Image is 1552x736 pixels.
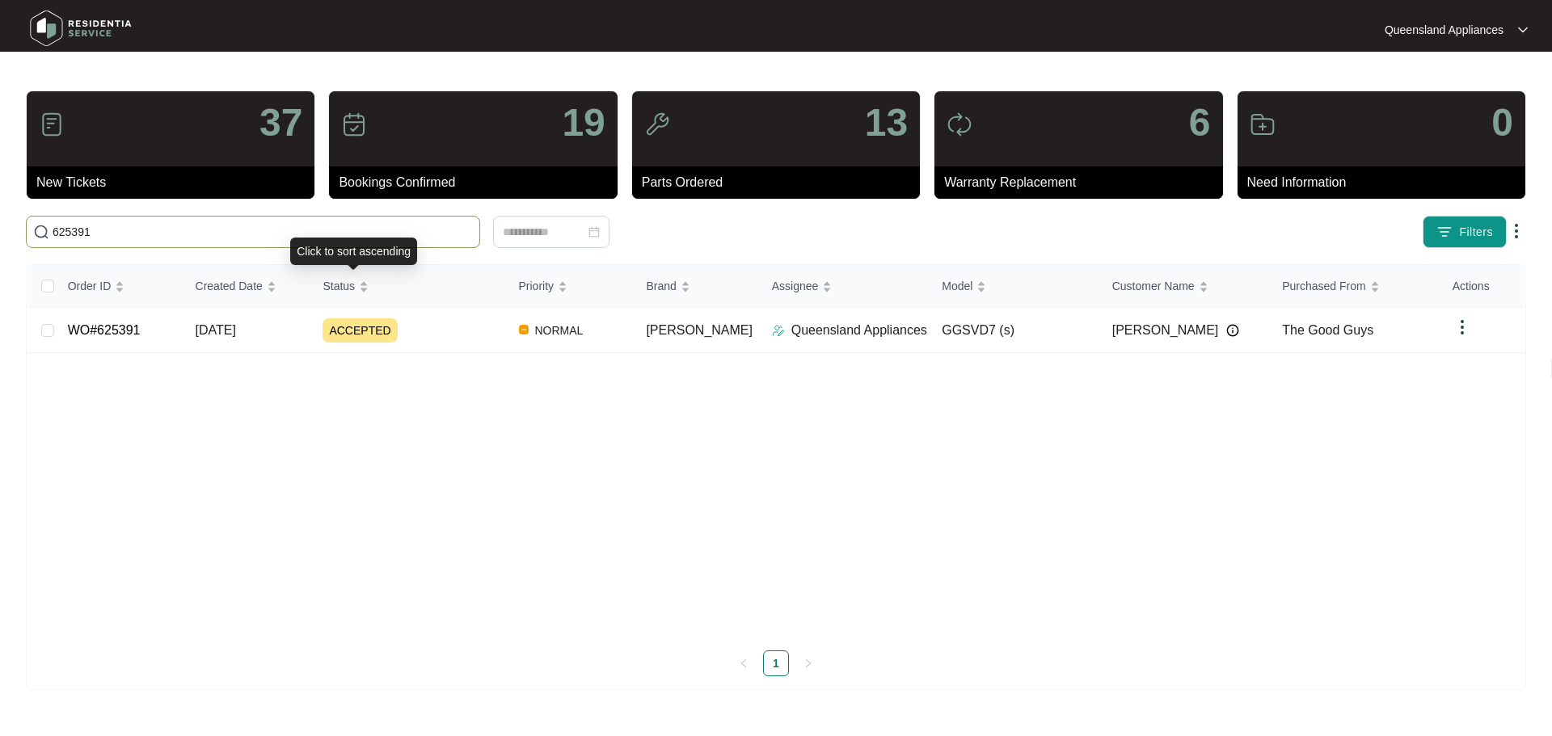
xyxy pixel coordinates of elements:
th: Created Date [183,265,310,308]
p: Parts Ordered [642,173,920,192]
span: Brand [646,277,676,295]
span: The Good Guys [1282,323,1373,337]
span: Model [942,277,972,295]
button: right [795,650,821,676]
a: 1 [764,651,788,675]
span: Assignee [772,277,819,295]
span: Order ID [68,277,112,295]
span: Filters [1459,224,1493,241]
p: 37 [259,103,302,142]
img: icon [947,111,972,137]
li: Next Page [795,650,821,676]
th: Assignee [759,265,930,308]
li: Previous Page [731,650,757,676]
span: left [739,658,749,668]
span: Created Date [196,277,263,295]
img: search-icon [33,224,49,240]
th: Brand [633,265,758,308]
th: Priority [506,265,634,308]
span: [DATE] [196,323,236,337]
span: Customer Name [1112,277,1195,295]
p: Warranty Replacement [944,173,1222,192]
th: Model [929,265,1099,308]
span: right [803,658,813,668]
button: left [731,650,757,676]
p: Queensland Appliances [1385,22,1503,38]
img: dropdown arrow [1518,26,1528,34]
img: icon [341,111,367,137]
p: New Tickets [36,173,314,192]
span: NORMAL [529,321,590,340]
input: Search by Order Id, Assignee Name, Customer Name, Brand and Model [53,223,473,241]
th: Purchased From [1269,265,1440,308]
span: Priority [519,277,555,295]
span: ACCEPTED [323,318,397,343]
img: Info icon [1226,324,1239,337]
th: Order ID [55,265,183,308]
th: Actions [1440,265,1525,308]
span: Purchased From [1282,277,1365,295]
img: icon [1250,111,1276,137]
p: Need Information [1247,173,1525,192]
p: 19 [562,103,605,142]
li: 1 [763,650,789,676]
img: Assigner Icon [772,324,785,337]
th: Status [310,265,505,308]
span: Status [323,277,355,295]
p: 0 [1491,103,1513,142]
img: filter icon [1436,224,1453,240]
a: WO#625391 [68,323,141,337]
button: filter iconFilters [1423,216,1507,248]
span: [PERSON_NAME] [646,323,753,337]
img: icon [39,111,65,137]
p: Queensland Appliances [791,321,927,340]
th: Customer Name [1099,265,1270,308]
img: icon [644,111,670,137]
td: GGSVD7 (s) [929,308,1099,353]
span: [PERSON_NAME] [1112,321,1219,340]
img: dropdown arrow [1507,221,1526,241]
img: residentia service logo [24,4,137,53]
img: dropdown arrow [1453,318,1472,337]
p: 6 [1189,103,1211,142]
p: 13 [865,103,908,142]
img: Vercel Logo [519,325,529,334]
p: Bookings Confirmed [339,173,617,192]
div: Click to sort ascending [290,238,417,265]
